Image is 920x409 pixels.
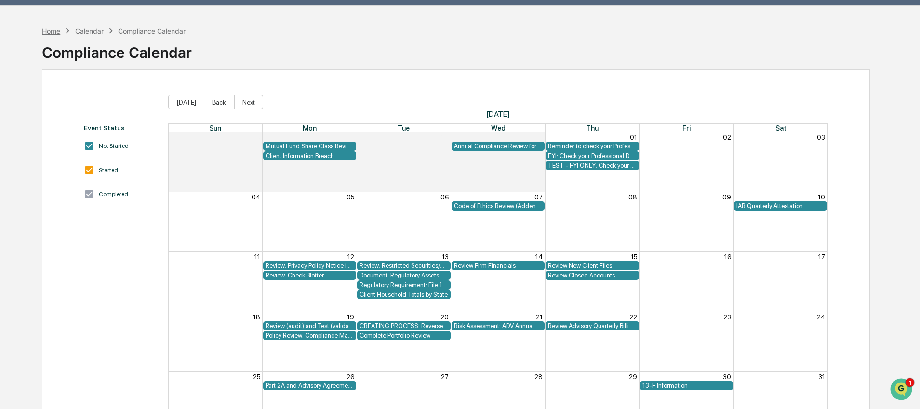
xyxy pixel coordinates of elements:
div: Annual Compliance Review for Firm Rule 206(4)-7 [454,143,542,150]
button: 27 [441,373,449,381]
div: Mutual Fund Share Class Review [266,143,354,150]
a: Powered byPylon [68,238,117,246]
button: 28 [252,133,260,141]
div: Part 2A and Advisory Agreement Review [266,382,354,389]
span: [DATE] [85,157,105,165]
div: Compliance Calendar [118,27,186,35]
button: 15 [631,253,637,261]
span: Mon [303,124,317,132]
div: Completed [99,191,128,198]
span: • [80,157,83,165]
span: • [80,131,83,139]
div: Review Advisory Quarterly Billing Statements/Fee Calculations Report [548,322,636,330]
span: [PERSON_NAME] [30,157,78,165]
span: [PERSON_NAME] [30,131,78,139]
div: Client Household Totals by State [360,291,448,298]
div: CREATING PROCESS: Reverse Churning Review [360,322,448,330]
div: Review: Privacy Policy Notice in 2A [266,262,354,269]
img: 8933085812038_c878075ebb4cc5468115_72.jpg [20,74,38,91]
button: 30 [440,133,449,141]
div: Client Information Breach [266,152,354,159]
img: 1746055101610-c473b297-6a78-478c-a979-82029cc54cd1 [19,132,27,139]
button: 31 [536,133,543,141]
div: IAR Quarterly Attestation [736,202,825,210]
div: Review Firm Financials [454,262,542,269]
span: Thu [586,124,599,132]
button: 11 [254,253,260,261]
button: 17 [818,253,825,261]
a: 🔎Data Lookup [6,211,65,229]
div: We're available if you need us! [43,83,133,91]
button: 06 [440,193,449,201]
p: How can we help? [10,20,175,36]
div: Reminder to check your Professional Designation and IAR CE credits. [548,143,636,150]
img: Jack Rasmussen [10,122,25,137]
img: 1746055101610-c473b297-6a78-478c-a979-82029cc54cd1 [10,74,27,91]
div: Not Started [99,143,129,149]
span: Data Lookup [19,215,61,225]
div: 🗄️ [70,198,78,206]
button: 13 [442,253,449,261]
button: Start new chat [164,77,175,88]
iframe: Open customer support [889,377,915,403]
button: 09 [722,193,731,201]
button: 29 [629,373,637,381]
div: Review (audit) and Test (validate) Forms CRS and ADV Part 2A [266,322,354,330]
div: Complete Portfolio Review [360,332,448,339]
span: Attestations [80,197,120,207]
span: Tue [398,124,410,132]
button: Back [204,95,234,109]
span: Preclearance [19,197,62,207]
button: 10 [818,193,825,201]
button: 14 [535,253,543,261]
div: Home [42,27,60,35]
button: 31 [818,373,825,381]
button: 30 [723,373,731,381]
img: Jack Rasmussen [10,148,25,163]
div: Start new chat [43,74,158,83]
button: 03 [817,133,825,141]
button: 16 [724,253,731,261]
button: 29 [346,133,354,141]
span: Wed [491,124,506,132]
div: 🔎 [10,216,17,224]
span: Fri [682,124,691,132]
span: Pylon [96,239,117,246]
div: Compliance Calendar [42,36,192,61]
div: Review Closed Accounts [548,272,636,279]
div: Event Status [84,124,158,132]
div: 🖐️ [10,198,17,206]
button: 24 [817,313,825,321]
div: TEST - FYI ONLY: Check your professional designation and IAR credits! [548,162,636,169]
button: 01 [630,133,637,141]
button: 26 [347,373,354,381]
button: 25 [253,373,260,381]
div: Document: Regulatory Assets Under Management [360,272,448,279]
a: 🖐️Preclearance [6,193,66,211]
div: Risk Assessment: ADV Annual Amendment (Workflow Review) [454,322,542,330]
button: 21 [536,313,543,321]
button: 18 [253,313,260,321]
span: Sat [775,124,787,132]
div: Started [99,167,118,173]
button: 12 [347,253,354,261]
span: Sun [209,124,221,132]
button: 08 [628,193,637,201]
img: 1746055101610-c473b297-6a78-478c-a979-82029cc54cd1 [19,158,27,165]
button: 28 [534,373,543,381]
span: [DATE] [168,109,828,119]
button: 04 [252,193,260,201]
a: 🗄️Attestations [66,193,123,211]
button: 05 [347,193,354,201]
button: 22 [629,313,637,321]
button: 19 [347,313,354,321]
button: [DATE] [168,95,204,109]
div: Review: Restricted Securities/Watchlist [360,262,448,269]
div: Past conversations [10,107,65,115]
div: Code of Ethics Review (Addendum to Compliance Manual) [454,202,542,210]
div: Regulatory Requirement: File 13H (if applicable) - DOES NOT APPLY [360,281,448,289]
div: Policy Review: Compliance Manual and Code of Ethics [266,332,354,339]
button: See all [149,105,175,117]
